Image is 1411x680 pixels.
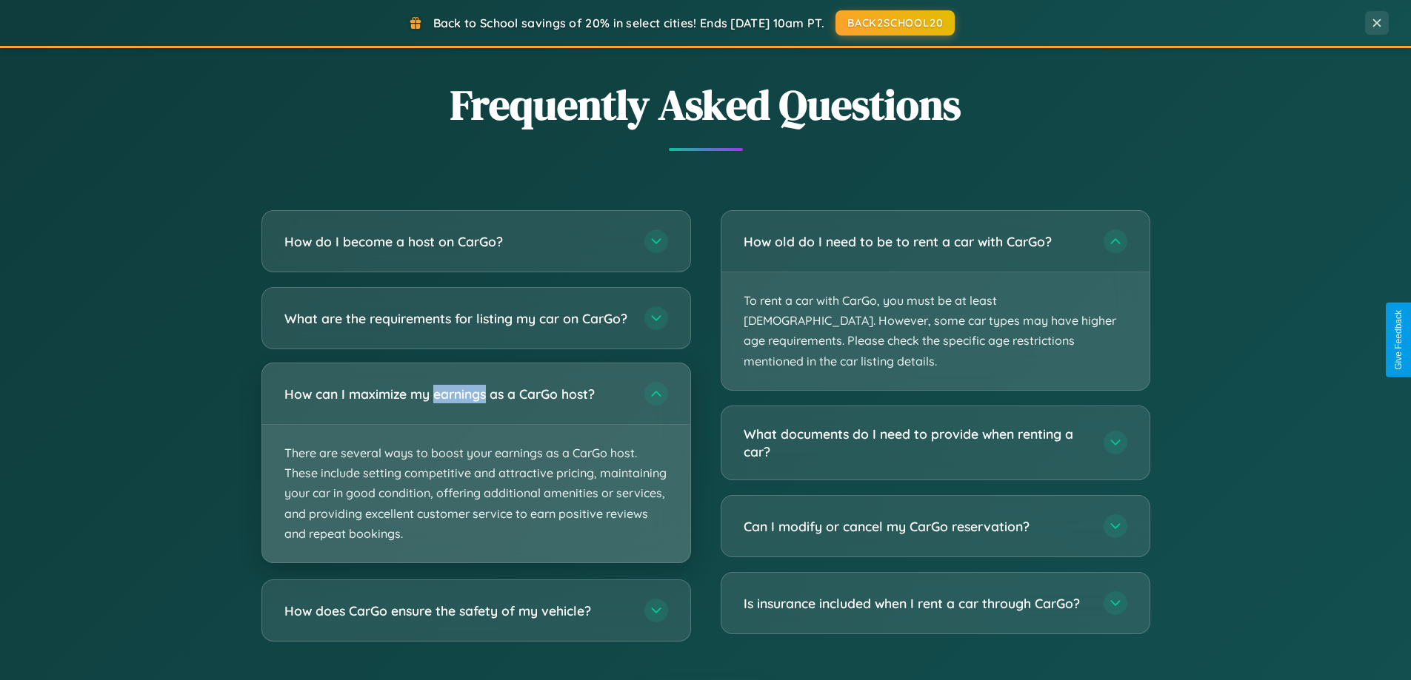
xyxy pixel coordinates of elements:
[433,16,824,30] span: Back to School savings of 20% in select cities! Ends [DATE] 10am PT.
[1393,310,1404,370] div: Give Feedback
[744,425,1089,461] h3: What documents do I need to provide when renting a car?
[262,425,690,562] p: There are several ways to boost your earnings as a CarGo host. These include setting competitive ...
[284,602,630,620] h3: How does CarGo ensure the safety of my vehicle?
[284,309,630,328] h3: What are the requirements for listing my car on CarGo?
[744,517,1089,536] h3: Can I modify or cancel my CarGo reservation?
[744,232,1089,251] h3: How old do I need to be to rent a car with CarGo?
[284,385,630,403] h3: How can I maximize my earnings as a CarGo host?
[261,76,1150,133] h2: Frequently Asked Questions
[744,594,1089,613] h3: Is insurance included when I rent a car through CarGo?
[721,272,1150,390] p: To rent a car with CarGo, you must be at least [DEMOGRAPHIC_DATA]. However, some car types may ha...
[835,10,955,36] button: BACK2SCHOOL20
[284,232,630,251] h3: How do I become a host on CarGo?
